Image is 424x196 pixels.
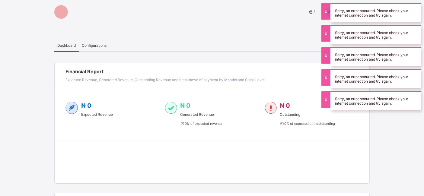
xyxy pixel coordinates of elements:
[165,102,177,114] img: paid-1.3eb1404cbcb1d3b736510a26bbfa3ccb.svg
[330,3,421,22] div: Sorry, an error occurred. Please check your internet connection and try again.
[280,122,335,126] span: 0 % of expected still outstanding
[330,91,421,110] div: Sorry, an error occurred. Please check your internet connection and try again.
[82,43,107,48] span: Configurations
[180,102,190,109] span: ₦ 0
[180,112,222,117] span: Generated Revenue
[180,122,222,126] span: 0 % of expected revenue
[65,102,78,114] img: expected-2.4343d3e9d0c965b919479240f3db56ac.svg
[280,112,335,117] span: Outstanding
[57,43,76,48] span: Dashboard
[308,10,315,14] span: session/term information
[330,47,421,66] div: Sorry, an error occurred. Please check your internet connection and try again.
[81,102,91,109] span: ₦ 0
[65,77,265,82] span: Expected Revenue, Generated Revenue, Outstanding Revenue and breakdown of payment by Months and C...
[81,112,113,117] span: Expected Revenue
[330,69,421,88] div: Sorry, an error occurred. Please check your internet connection and try again.
[330,25,421,44] div: Sorry, an error occurred. Please check your internet connection and try again.
[280,102,290,109] span: ₦ 0
[65,68,331,74] span: Financial Report
[265,102,277,114] img: outstanding-1.146d663e52f09953f639664a84e30106.svg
